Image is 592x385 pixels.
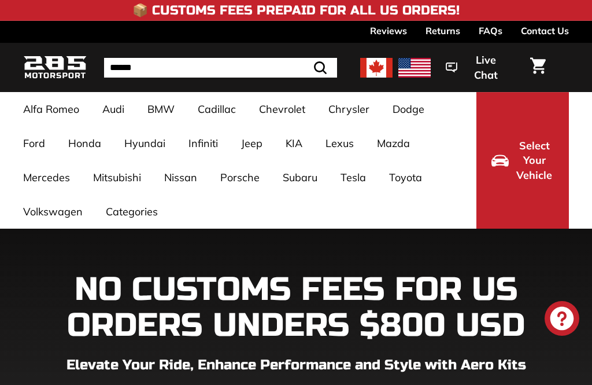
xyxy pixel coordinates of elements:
input: Search [104,58,337,78]
a: Nissan [153,160,209,195]
a: BMW [136,92,186,126]
img: Logo_285_Motorsport_areodynamics_components [23,54,87,81]
inbox-online-store-chat: Shopify online store chat [541,301,583,339]
button: Select Your Vehicle [476,92,569,229]
p: Elevate Your Ride, Enhance Performance and Style with Aero Kits [23,355,569,376]
h1: NO CUSTOMS FEES FOR US ORDERS UNDERS $800 USD [23,272,569,343]
a: KIA [274,126,314,160]
a: Volkswagen [12,195,94,229]
span: Select Your Vehicle [515,138,554,183]
a: Dodge [381,92,436,126]
span: Live Chat [463,53,508,82]
a: Toyota [378,160,434,195]
a: Chrysler [317,92,381,126]
a: Audi [91,92,136,126]
a: Chevrolet [247,92,317,126]
button: Live Chat [431,46,523,89]
a: Returns [425,21,460,41]
a: Porsche [209,160,271,195]
a: Mitsubishi [82,160,153,195]
a: Lexus [314,126,365,160]
a: Jeep [230,126,274,160]
a: Mercedes [12,160,82,195]
a: Tesla [329,160,378,195]
a: Cadillac [186,92,247,126]
a: Honda [57,126,113,160]
a: Categories [94,195,169,229]
a: Subaru [271,160,329,195]
a: Alfa Romeo [12,92,91,126]
a: FAQs [479,21,502,41]
a: Reviews [370,21,407,41]
a: Ford [12,126,57,160]
h4: 📦 Customs Fees Prepaid for All US Orders! [132,3,460,17]
a: Infiniti [177,126,230,160]
a: Cart [523,48,553,87]
a: Hyundai [113,126,177,160]
a: Mazda [365,126,421,160]
a: Contact Us [521,21,569,41]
